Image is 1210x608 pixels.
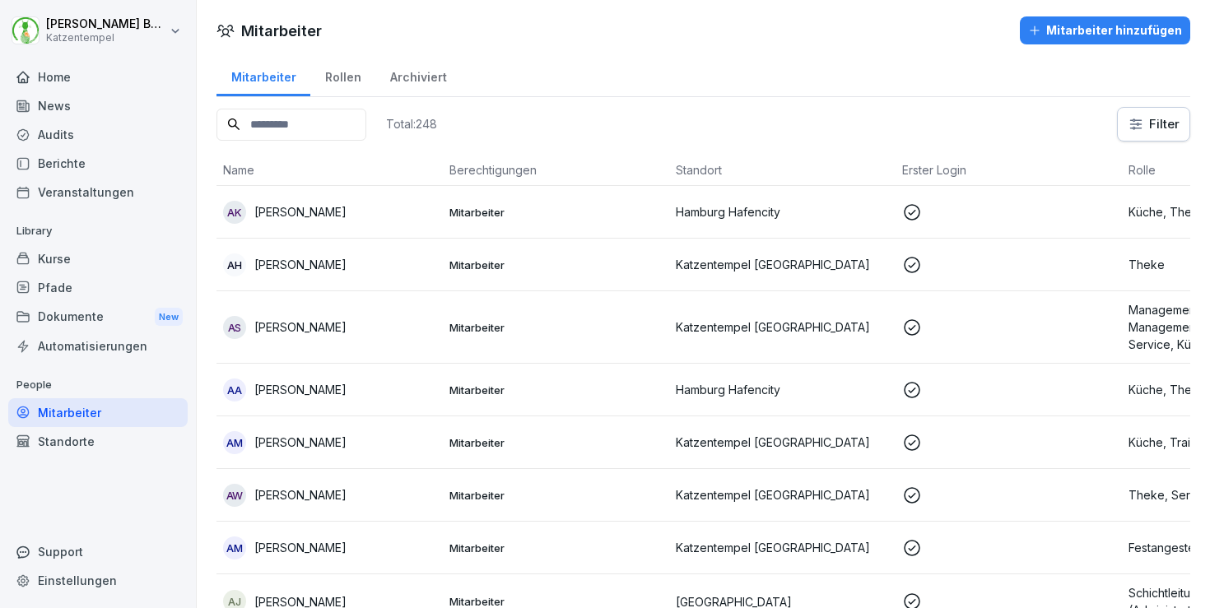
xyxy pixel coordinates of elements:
p: Library [8,218,188,244]
p: [PERSON_NAME] [254,203,347,220]
div: AA [223,378,246,401]
p: Katzentempel [GEOGRAPHIC_DATA] [676,318,889,336]
p: Total: 248 [386,116,437,132]
p: Mitarbeiter [449,205,663,220]
p: Mitarbeiter [449,258,663,272]
a: Mitarbeiter [216,54,310,96]
a: Einstellungen [8,566,188,595]
button: Filter [1118,108,1189,141]
a: Veranstaltungen [8,178,188,207]
a: Kurse [8,244,188,273]
p: Katzentempel [GEOGRAPHIC_DATA] [676,256,889,273]
p: Hamburg Hafencity [676,203,889,220]
p: [PERSON_NAME] [254,381,347,398]
a: Pfade [8,273,188,302]
p: Mitarbeiter [449,383,663,397]
p: [PERSON_NAME] [254,318,347,336]
p: Katzentempel [46,32,166,44]
div: Dokumente [8,302,188,332]
a: Audits [8,120,188,149]
th: Erster Login [896,155,1122,186]
div: AW [223,484,246,507]
div: AH [223,253,246,276]
div: Support [8,537,188,566]
h1: Mitarbeiter [241,20,322,42]
p: [PERSON_NAME] [254,256,347,273]
div: AM [223,431,246,454]
div: AM [223,536,246,559]
a: Automatisierungen [8,332,188,360]
a: DokumenteNew [8,302,188,332]
a: Berichte [8,149,188,178]
a: News [8,91,188,120]
p: Mitarbeiter [449,320,663,335]
a: Archiviert [375,54,461,96]
div: Filter [1128,116,1180,132]
div: New [155,308,183,327]
button: Mitarbeiter hinzufügen [1020,16,1190,44]
p: Mitarbeiter [449,435,663,450]
p: [PERSON_NAME] [254,539,347,556]
div: Mitarbeiter hinzufügen [1028,21,1182,39]
p: Mitarbeiter [449,488,663,503]
p: [PERSON_NAME] Benedix [46,17,166,31]
a: Rollen [310,54,375,96]
p: Katzentempel [GEOGRAPHIC_DATA] [676,486,889,504]
div: AS [223,316,246,339]
a: Home [8,63,188,91]
th: Standort [669,155,896,186]
a: Mitarbeiter [8,398,188,427]
th: Name [216,155,443,186]
p: Hamburg Hafencity [676,381,889,398]
a: Standorte [8,427,188,456]
p: People [8,372,188,398]
p: [PERSON_NAME] [254,434,347,451]
p: Mitarbeiter [449,541,663,555]
p: Katzentempel [GEOGRAPHIC_DATA] [676,539,889,556]
p: Katzentempel [GEOGRAPHIC_DATA] [676,434,889,451]
th: Berechtigungen [443,155,669,186]
p: [PERSON_NAME] [254,486,347,504]
div: AK [223,201,246,224]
